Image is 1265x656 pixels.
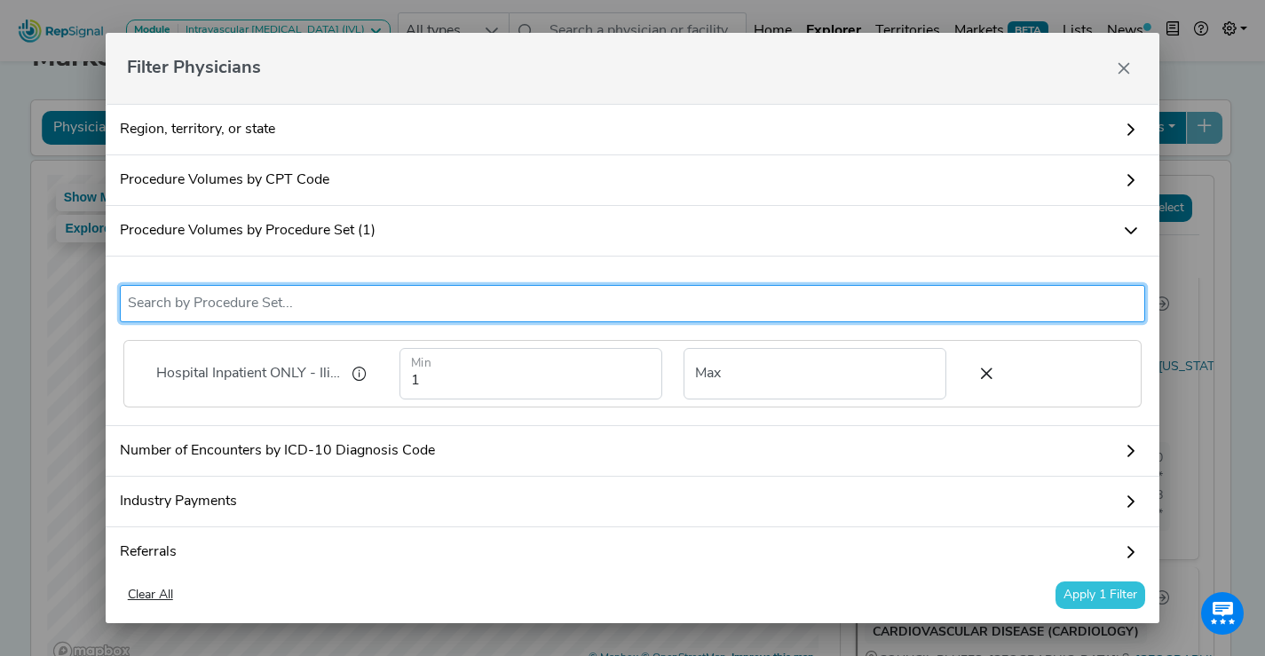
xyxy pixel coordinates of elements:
[106,477,1160,527] a: Industry Payments
[106,104,1160,155] a: Region, territory, or state
[156,363,341,384] span: Hospital Inpatient ONLY - Iliac IVL
[106,527,1160,578] a: Referrals
[106,426,1160,477] a: Number of Encounters by ICD-10 Diagnosis Code
[106,257,1160,426] div: Procedure Volumes by Procedure Set (1)
[1055,581,1145,609] button: Apply 1 Filter
[128,293,1138,314] input: Search by Procedure Set...
[1110,54,1138,83] button: Close
[106,155,1160,206] a: Procedure Volumes by CPT Code
[399,348,662,399] input: Min
[120,581,181,609] button: Clear All
[127,55,261,82] span: Filter Physicians
[106,206,1160,257] a: Procedure Volumes by Procedure Set (1)
[684,348,946,399] input: Max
